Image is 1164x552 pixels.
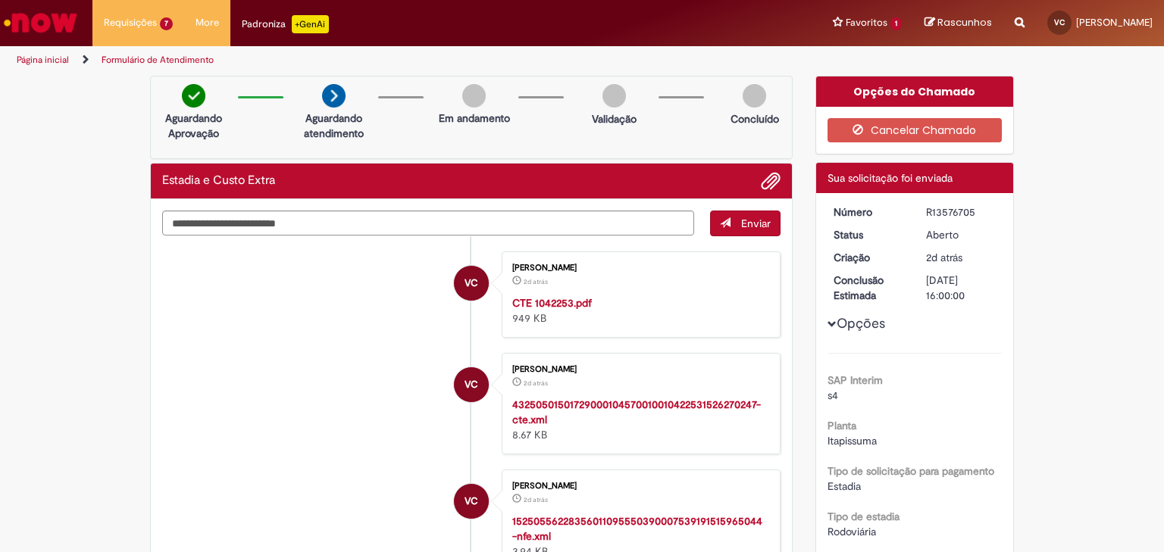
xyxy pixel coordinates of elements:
a: 15250556228356011095550390007539191515965044-nfe.xml [512,514,762,543]
span: Requisições [104,15,157,30]
b: Planta [828,419,856,432]
div: 29/09/2025 12:54:30 [926,250,997,265]
p: Aguardando Aprovação [157,111,230,141]
span: Itapissuma [828,434,877,448]
div: Padroniza [242,15,329,33]
div: 949 KB [512,295,765,326]
time: 29/09/2025 12:54:27 [524,277,548,286]
span: Sua solicitação foi enviada [828,171,953,185]
div: [PERSON_NAME] [512,264,765,273]
span: Enviar [741,217,771,230]
div: [PERSON_NAME] [512,365,765,374]
img: img-circle-grey.png [462,84,486,108]
span: 1 [890,17,902,30]
span: Favoritos [846,15,887,30]
h2: Estadia e Custo Extra Histórico de tíquete [162,174,275,188]
span: 2d atrás [524,379,548,388]
span: VC [465,366,478,403]
span: 2d atrás [524,277,548,286]
span: Rascunhos [937,15,992,30]
dt: Conclusão Estimada [822,273,915,303]
dt: Número [822,204,915,220]
div: [DATE] 16:00:00 [926,273,997,303]
time: 29/09/2025 12:52:48 [524,495,548,504]
span: VC [1054,17,1065,27]
span: More [196,15,219,30]
img: arrow-next.png [322,84,346,108]
dt: Status [822,227,915,242]
div: Vanesca caciano [454,266,489,301]
a: Rascunhos [925,16,992,30]
button: Adicionar anexos [761,171,781,191]
span: [PERSON_NAME] [1076,16,1153,29]
div: 8.67 KB [512,397,765,442]
a: 43250501501729000104570010010422531526270247-cte.xml [512,398,761,426]
div: Vanesca caciano [454,367,489,402]
img: ServiceNow [2,8,80,38]
span: 2d atrás [524,495,548,504]
b: Tipo de solicitação para pagamento [828,464,994,478]
button: Cancelar Chamado [828,118,1003,142]
p: Concluído [731,111,779,126]
div: Vanesca caciano [454,484,489,519]
span: s4 [828,388,838,402]
a: CTE 1042253.pdf [512,296,592,310]
span: VC [465,265,478,301]
p: Aguardando atendimento [297,111,371,141]
div: Aberto [926,227,997,242]
p: Validação [592,111,637,126]
div: Opções do Chamado [816,76,1014,107]
span: Estadia [828,479,861,493]
b: Tipo de estadia [828,510,900,523]
a: Formulário de Atendimento [102,54,214,66]
img: check-circle-green.png [182,84,205,108]
span: VC [465,483,478,519]
time: 29/09/2025 12:53:02 [524,379,548,388]
span: 2d atrás [926,251,962,264]
span: 7 [160,17,173,30]
div: R13576705 [926,204,997,220]
img: img-circle-grey.png [602,84,626,108]
dt: Criação [822,250,915,265]
p: +GenAi [292,15,329,33]
button: Enviar [710,211,781,236]
p: Em andamento [439,111,510,126]
time: 29/09/2025 12:54:30 [926,251,962,264]
a: Página inicial [17,54,69,66]
textarea: Digite sua mensagem aqui... [162,211,694,236]
div: [PERSON_NAME] [512,482,765,491]
ul: Trilhas de página [11,46,765,74]
b: SAP Interim [828,373,883,387]
img: img-circle-grey.png [743,84,766,108]
span: Rodoviária [828,525,876,538]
